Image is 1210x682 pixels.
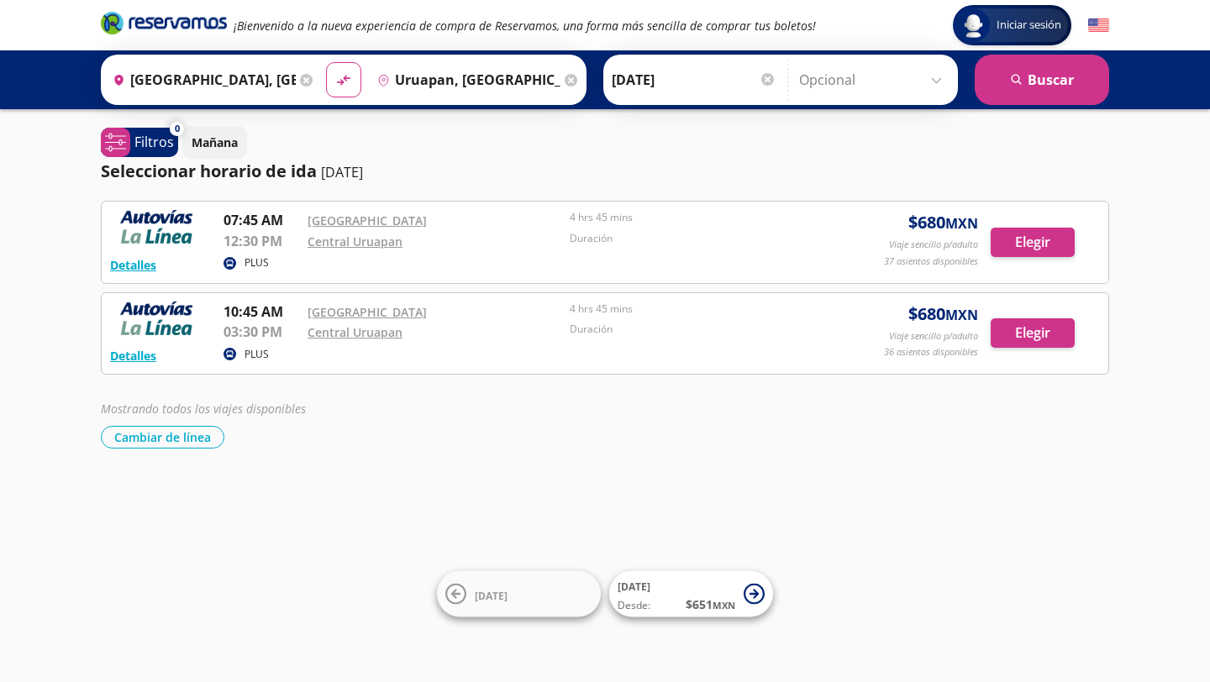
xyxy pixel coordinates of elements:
[101,10,227,40] a: Brand Logo
[990,17,1068,34] span: Iniciar sesión
[437,571,601,617] button: [DATE]
[975,55,1109,105] button: Buscar
[182,126,247,159] button: Mañana
[884,254,978,269] p: 37 asientos disponibles
[889,238,978,252] p: Viaje sencillo p/adulto
[570,231,823,246] p: Duración
[192,134,238,151] p: Mañana
[101,159,317,184] p: Seleccionar horario de ida
[110,256,156,274] button: Detalles
[308,324,402,340] a: Central Uruapan
[570,322,823,337] p: Duración
[224,231,299,251] p: 12:30 PM
[110,347,156,365] button: Detalles
[991,228,1075,257] button: Elegir
[110,302,203,335] img: RESERVAMOS
[101,401,306,417] em: Mostrando todos los viajes disponibles
[609,571,773,617] button: [DATE]Desde:$651MXN
[713,599,735,611] small: MXN
[106,59,296,101] input: Buscar Origen
[889,329,978,344] p: Viaje sencillo p/adulto
[234,18,816,34] em: ¡Bienvenido a la nueva experiencia de compra de Reservamos, una forma más sencilla de comprar tus...
[570,302,823,317] p: 4 hrs 45 mins
[134,132,174,152] p: Filtros
[224,210,299,230] p: 07:45 AM
[308,212,427,228] a: [GEOGRAPHIC_DATA]
[991,318,1075,348] button: Elegir
[618,598,650,613] span: Desde:
[618,580,650,594] span: [DATE]
[308,233,402,249] a: Central Uruapan
[612,59,776,101] input: Elegir Fecha
[908,210,978,235] span: $ 680
[475,588,508,602] span: [DATE]
[224,322,299,342] p: 03:30 PM
[570,210,823,225] p: 4 hrs 45 mins
[101,128,178,157] button: 0Filtros
[908,302,978,327] span: $ 680
[321,162,363,182] p: [DATE]
[308,304,427,320] a: [GEOGRAPHIC_DATA]
[945,214,978,233] small: MXN
[1088,15,1109,36] button: English
[101,426,224,449] button: Cambiar de línea
[245,347,269,362] p: PLUS
[371,59,560,101] input: Buscar Destino
[884,345,978,359] p: 36 asientos disponibles
[175,122,180,136] span: 0
[799,59,950,101] input: Opcional
[224,302,299,322] p: 10:45 AM
[245,255,269,270] p: PLUS
[945,306,978,324] small: MXN
[110,210,203,244] img: RESERVAMOS
[686,595,735,613] span: $ 651
[101,10,227,35] i: Brand Logo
